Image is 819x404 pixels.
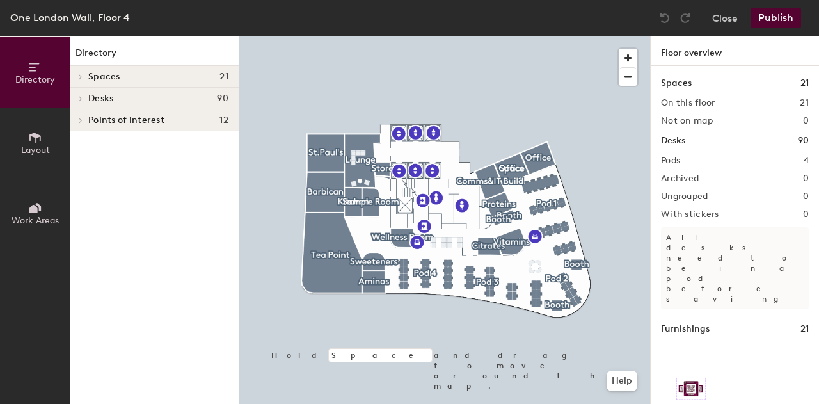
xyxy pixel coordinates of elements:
[219,72,228,82] span: 21
[661,76,692,90] h1: Spaces
[10,10,130,26] div: One London Wall, Floor 4
[804,156,809,166] h2: 4
[661,156,680,166] h2: Pods
[800,322,809,336] h1: 21
[661,191,708,202] h2: Ungrouped
[88,72,120,82] span: Spaces
[661,209,719,220] h2: With stickers
[800,98,809,108] h2: 21
[88,93,113,104] span: Desks
[803,209,809,220] h2: 0
[661,116,713,126] h2: Not on map
[15,74,55,85] span: Directory
[661,98,715,108] h2: On this floor
[800,76,809,90] h1: 21
[217,93,228,104] span: 90
[676,378,706,400] img: Sticker logo
[88,115,164,125] span: Points of interest
[661,322,710,336] h1: Furnishings
[12,215,59,226] span: Work Areas
[803,116,809,126] h2: 0
[679,12,692,24] img: Redo
[803,191,809,202] h2: 0
[712,8,738,28] button: Close
[751,8,801,28] button: Publish
[798,134,809,148] h1: 90
[607,371,637,391] button: Help
[661,227,809,309] p: All desks need to be in a pod before saving
[661,134,685,148] h1: Desks
[651,36,819,66] h1: Floor overview
[803,174,809,184] h2: 0
[219,115,228,125] span: 12
[21,145,50,156] span: Layout
[70,46,239,66] h1: Directory
[658,12,671,24] img: Undo
[661,174,699,184] h2: Archived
